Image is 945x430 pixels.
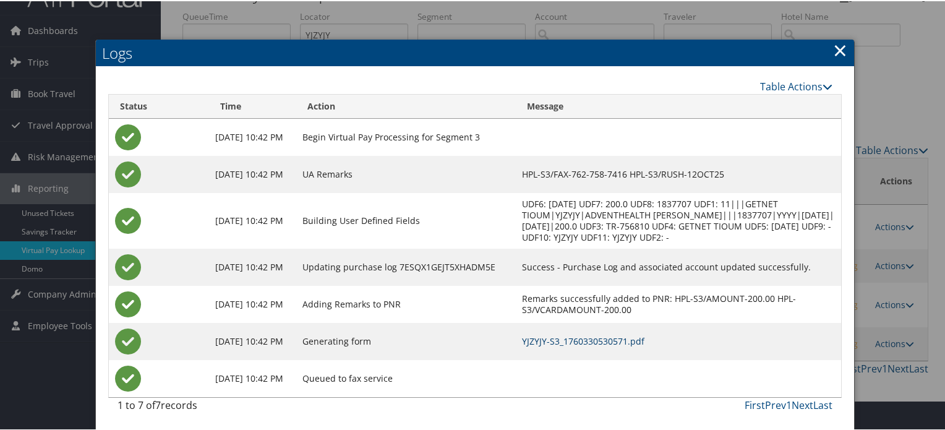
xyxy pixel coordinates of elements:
td: Success - Purchase Log and associated account updated successfully. [516,247,842,285]
th: Message: activate to sort column ascending [516,93,842,118]
td: Queued to fax service [296,359,515,396]
a: First [745,397,765,411]
a: Table Actions [760,79,832,92]
a: 1 [786,397,792,411]
a: Next [792,397,813,411]
th: Status: activate to sort column ascending [109,93,209,118]
td: Building User Defined Fields [296,192,515,247]
a: Close [833,37,847,61]
td: HPL-S3/FAX-762-758-7416 HPL-S3/RUSH-12OCT25 [516,155,842,192]
td: Generating form [296,322,515,359]
a: Last [813,397,832,411]
td: [DATE] 10:42 PM [209,285,297,322]
td: Updating purchase log 7ESQX1GEJT5XHADM5E [296,247,515,285]
td: Begin Virtual Pay Processing for Segment 3 [296,118,515,155]
td: Adding Remarks to PNR [296,285,515,322]
td: [DATE] 10:42 PM [209,118,297,155]
a: Prev [765,397,786,411]
th: Time: activate to sort column ascending [209,93,297,118]
td: UDF6: [DATE] UDF7: 200.0 UDF8: 1837707 UDF1: 11|||GETNET TIOUM|YJZYJY|ADVENTHEALTH [PERSON_NAME]|... [516,192,842,247]
span: 7 [155,397,161,411]
td: [DATE] 10:42 PM [209,155,297,192]
td: UA Remarks [296,155,515,192]
td: Remarks successfully added to PNR: HPL-S3/AMOUNT-200.00 HPL-S3/VCARDAMOUNT-200.00 [516,285,842,322]
td: [DATE] 10:42 PM [209,322,297,359]
td: [DATE] 10:42 PM [209,359,297,396]
td: [DATE] 10:42 PM [209,247,297,285]
td: [DATE] 10:42 PM [209,192,297,247]
h2: Logs [96,38,855,66]
th: Action: activate to sort column ascending [296,93,515,118]
a: YJZYJY-S3_1760330530571.pdf [522,334,644,346]
div: 1 to 7 of records [118,397,283,418]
